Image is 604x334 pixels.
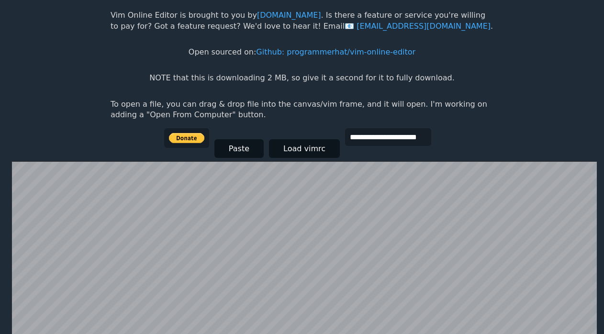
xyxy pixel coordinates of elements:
[345,22,491,31] a: [EMAIL_ADDRESS][DOMAIN_NAME]
[214,139,264,158] button: Paste
[257,11,321,20] a: [DOMAIN_NAME]
[149,73,454,83] p: NOTE that this is downloading 2 MB, so give it a second for it to fully download.
[189,47,415,57] p: Open sourced on:
[111,99,493,121] p: To open a file, you can drag & drop file into the canvas/vim frame, and it will open. I'm working...
[269,139,340,158] button: Load vimrc
[256,47,415,56] a: Github: programmerhat/vim-online-editor
[111,10,493,32] p: Vim Online Editor is brought to you by . Is there a feature or service you're willing to pay for?...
